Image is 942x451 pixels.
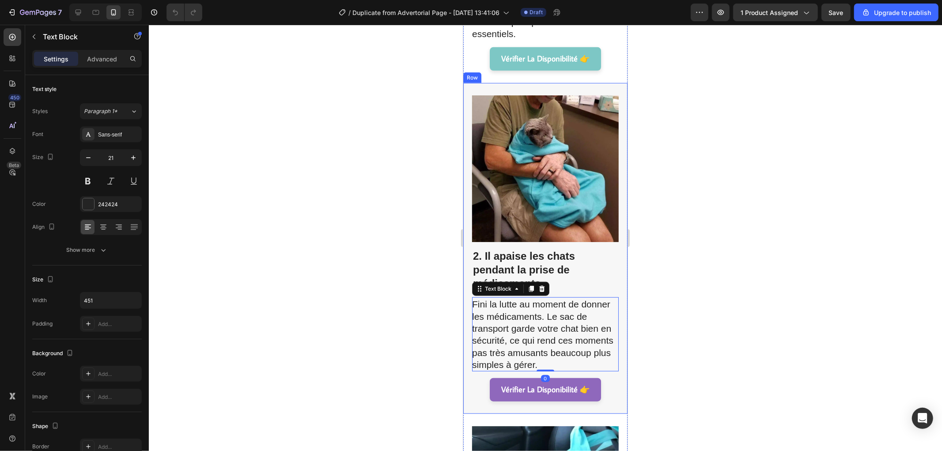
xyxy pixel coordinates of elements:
[829,9,844,16] span: Save
[32,107,48,115] div: Styles
[98,370,140,378] div: Add...
[821,4,851,21] button: Save
[32,242,142,258] button: Show more
[32,443,49,451] div: Border
[348,8,351,17] span: /
[854,4,938,21] button: Upgrade to publish
[32,296,47,304] div: Width
[733,4,818,21] button: 1 product assigned
[98,320,140,328] div: Add...
[32,85,57,93] div: Text style
[32,130,43,138] div: Font
[7,162,21,169] div: Beta
[98,201,140,208] div: 242424
[98,131,140,139] div: Sans-serif
[741,8,798,17] span: 1 product assigned
[32,274,56,286] div: Size
[166,4,202,21] div: Undo/Redo
[43,31,118,42] p: Text Block
[32,320,53,328] div: Padding
[352,8,499,17] span: Duplicate from Advertorial Page - [DATE] 13:41:06
[98,393,140,401] div: Add...
[862,8,931,17] div: Upgrade to publish
[80,292,141,308] input: Auto
[912,408,933,429] div: Open Intercom Messenger
[98,443,140,451] div: Add...
[32,221,57,233] div: Align
[4,4,66,21] button: 7
[87,54,117,64] p: Advanced
[32,421,61,432] div: Shape
[32,348,75,360] div: Background
[84,107,117,115] span: Paragraph 1*
[44,54,68,64] p: Settings
[32,200,46,208] div: Color
[32,152,56,163] div: Size
[530,8,543,16] span: Draft
[463,25,628,451] iframe: Design area
[8,94,21,101] div: 450
[80,103,142,119] button: Paragraph 1*
[32,370,46,378] div: Color
[58,7,62,18] p: 7
[67,246,108,254] div: Show more
[32,393,48,401] div: Image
